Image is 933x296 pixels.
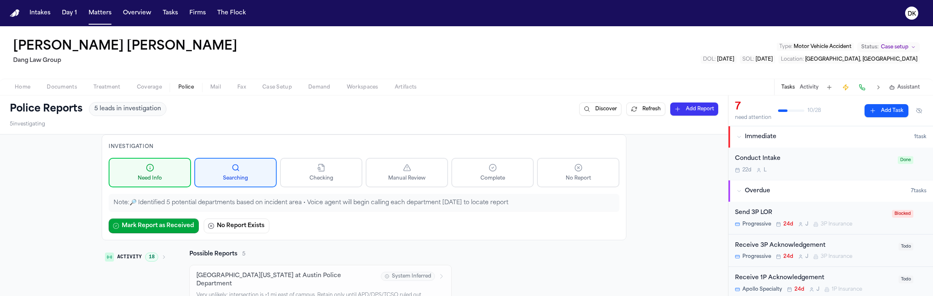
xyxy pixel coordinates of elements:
span: Checking [309,175,333,182]
span: Progressive [742,253,771,260]
button: Edit Type: Motor Vehicle Accident [777,43,854,51]
img: Finch Logo [10,9,20,17]
span: [DATE] [756,57,773,62]
span: Searching [223,175,248,182]
h3: [GEOGRAPHIC_DATA][US_STATE] at Austin Police Department [196,272,376,288]
button: No Report Exists [204,219,269,233]
span: 3P Insurance [821,221,852,228]
span: Progressive [742,221,771,228]
span: Police [178,84,194,91]
span: Case Setup [262,84,292,91]
span: 1 task [914,134,926,140]
button: Need Info [109,158,191,187]
span: Complete [480,175,505,182]
button: Tasks [159,6,181,20]
button: The Flock [214,6,249,20]
button: Complete [451,158,534,187]
span: SOL : [742,57,754,62]
button: Intakes [26,6,54,20]
span: Immediate [745,133,776,141]
button: Edit Location: Austin, TX [778,55,920,64]
span: [DATE] [717,57,734,62]
button: Edit matter name [13,39,237,54]
a: Home [10,9,20,17]
button: Edit SOL: 2027-07-29 [740,55,775,64]
button: Add Report [670,102,718,116]
span: Motor Vehicle Accident [794,44,851,49]
span: Demand [308,84,330,91]
span: 24d [794,286,804,293]
span: Mail [210,84,221,91]
span: Todo [899,276,913,283]
span: 1P Insurance [832,286,862,293]
button: Hide completed tasks (⌘⇧H) [912,104,926,117]
span: Assistant [897,84,920,91]
span: DOL : [703,57,716,62]
span: System Inferred [381,272,435,281]
span: 10 / 28 [808,107,821,114]
button: Matters [85,6,115,20]
span: J [817,286,819,293]
button: Make a Call [856,82,868,93]
button: Activity18 [102,250,170,264]
button: Firms [186,6,209,20]
span: L [764,167,767,173]
span: Done [898,156,913,164]
button: No Report [537,158,619,187]
span: Workspaces [347,84,378,91]
span: Investigation [109,144,154,149]
button: Refresh [626,102,665,116]
span: Case setup [881,44,908,50]
button: Edit DOL: 2025-07-29 [701,55,737,64]
div: Send 3P LOR [735,208,887,218]
span: 7 task s [911,188,926,194]
span: Status: [861,44,878,50]
button: Mark Report as Received [109,219,199,233]
div: Receive 3P Acknowledgement [735,241,894,250]
button: Manual Review [366,158,448,187]
span: Type : [779,44,792,49]
button: Immediate1task [728,126,933,148]
button: Add Task [865,104,908,117]
span: Coverage [137,84,162,91]
div: Open task: Send 3P LOR [728,202,933,235]
h2: Possible Reports [189,250,237,258]
span: 5 [242,251,246,257]
span: Need Info [138,175,162,182]
button: Activity [800,84,819,91]
span: J [806,253,808,260]
span: [GEOGRAPHIC_DATA], [GEOGRAPHIC_DATA] [805,57,917,62]
button: Change status from Case setup [857,42,920,52]
span: Artifacts [395,84,417,91]
span: No Report [566,175,591,182]
span: 22d [742,167,751,173]
span: Home [15,84,30,91]
span: Activity [117,254,142,260]
span: Fax [237,84,246,91]
div: need attention [735,114,771,121]
button: Overview [120,6,155,20]
div: Receive 1P Acknowledgement [735,273,894,283]
button: Tasks [781,84,795,91]
p: Note: 🔎 Identified 5 potential departments based on incident area • Voice agent will begin callin... [114,199,614,207]
span: J [806,221,808,228]
button: Add Task [824,82,835,93]
span: Blocked [892,210,913,218]
span: Overdue [745,187,770,195]
button: Searching [194,158,277,187]
span: Apollo Specialty [742,286,782,293]
span: 18 [145,253,158,262]
span: Location : [781,57,804,62]
div: Conduct Intake [735,154,893,164]
button: Discover [579,102,621,116]
span: Todo [899,243,913,250]
span: 3P Insurance [821,253,852,260]
h2: Dang Law Group [13,56,241,66]
a: Day 1 [59,6,80,20]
